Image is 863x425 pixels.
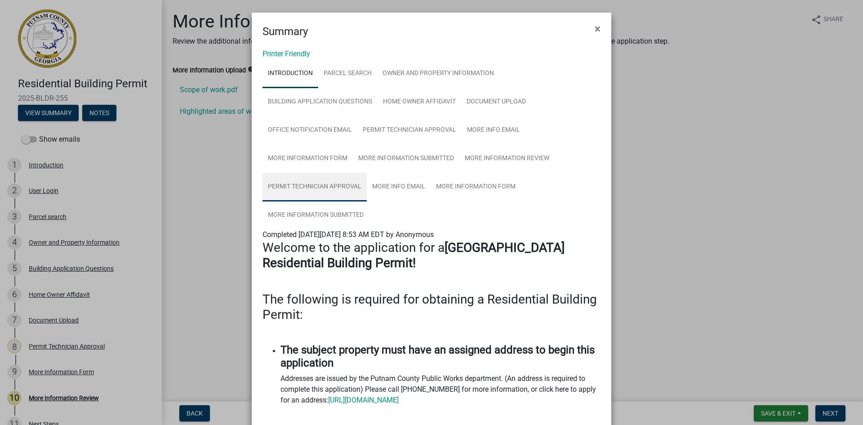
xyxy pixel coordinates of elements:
strong: The subject property must have an assigned address to begin this application [280,344,595,369]
a: More Information Review [459,144,555,173]
h4: Summary [262,23,308,40]
button: Close [587,16,608,41]
a: More Information Submitted [262,201,369,230]
a: Home Owner Affidavit [378,88,461,116]
p: Addresses are issued by the Putnam County Public Works department. (An address is required to com... [280,373,601,406]
strong: [GEOGRAPHIC_DATA] Residential Building Permit! [262,240,565,270]
a: Office Notification Email [262,116,357,145]
h3: Welcome to the application for a [262,240,601,270]
a: Building Application Questions [262,88,378,116]
h3: The following is required for obtaining a Residential Building Permit: [262,292,601,322]
a: [URL][DOMAIN_NAME] [328,396,399,404]
a: Permit Technician Approval [262,173,367,201]
a: Permit Technician Approval [357,116,462,145]
span: Completed [DATE][DATE] 8:53 AM EDT by Anonymous [262,230,434,239]
a: More Information Submitted [353,144,459,173]
a: Document Upload [461,88,531,116]
a: More Info Email [367,173,431,201]
a: Parcel search [318,59,377,88]
a: Introduction [262,59,318,88]
a: More Information Form [262,144,353,173]
a: More Info Email [462,116,525,145]
a: Printer Friendly [262,49,310,58]
a: More Information Form [431,173,521,201]
a: Owner and Property Information [377,59,499,88]
span: × [595,22,601,35]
